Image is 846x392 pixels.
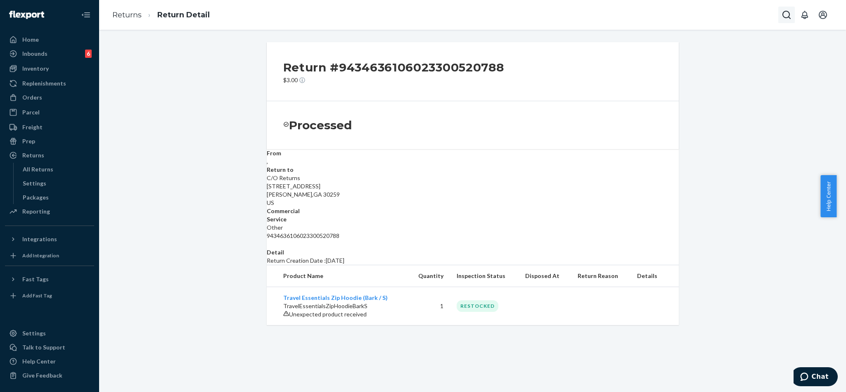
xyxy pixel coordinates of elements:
[22,93,42,102] div: Orders
[5,341,94,354] button: Talk to Support
[267,158,268,165] span: ,
[5,121,94,134] a: Freight
[267,207,300,214] strong: Commercial
[106,3,216,27] ol: breadcrumbs
[22,292,52,299] div: Add Fast Tag
[22,207,50,216] div: Reporting
[820,175,837,217] button: Help Center
[283,294,388,301] a: Travel Essentials Zip Hoodie (Bark / S)
[267,149,679,157] dt: From
[22,235,57,243] div: Integrations
[22,357,56,366] div: Help Center
[5,33,94,46] a: Home
[283,76,504,84] p: $3.00
[283,59,504,76] h2: Return #9434636106023300520788
[22,79,66,88] div: Replenishments
[267,199,679,207] p: US
[796,7,813,23] button: Open notifications
[5,273,94,286] button: Fast Tags
[5,62,94,75] a: Inventory
[22,371,62,380] div: Give Feedback
[267,182,679,190] p: [STREET_ADDRESS]
[5,77,94,90] a: Replenishments
[22,36,39,44] div: Home
[22,343,65,352] div: Talk to Support
[5,327,94,340] a: Settings
[22,137,35,145] div: Prep
[5,135,94,148] a: Prep
[267,224,283,231] span: Other
[5,205,94,218] a: Reporting
[5,47,94,60] a: Inbounds6
[794,367,838,388] iframe: Opens a widget where you can chat to one of our agents
[815,7,831,23] button: Open account menu
[408,265,450,287] th: Quantity
[23,193,49,202] div: Packages
[23,179,46,188] div: Settings
[9,11,44,19] img: Flexport logo
[5,289,94,302] a: Add Fast Tag
[22,275,49,283] div: Fast Tags
[22,252,59,259] div: Add Integration
[19,163,95,176] a: All Returns
[267,248,679,257] dt: Detail
[283,302,401,310] p: TravelEssentialsZipHoodieBarkS
[19,191,95,204] a: Packages
[5,106,94,119] a: Parcel
[457,300,498,311] div: RESTOCKED
[5,233,94,246] button: Integrations
[289,311,367,318] span: Unexpected product received
[22,108,40,116] div: Parcel
[22,123,43,131] div: Freight
[19,177,95,190] a: Settings
[5,355,94,368] a: Help Center
[450,265,519,287] th: Inspection Status
[112,10,142,19] a: Returns
[267,257,679,265] p: Return Creation Date : [DATE]
[778,7,795,23] button: Open Search Box
[5,91,94,104] a: Orders
[85,50,92,58] div: 6
[519,265,571,287] th: Disposed At
[78,7,94,23] button: Close Navigation
[289,118,352,133] h3: Processed
[5,369,94,382] button: Give Feedback
[22,329,46,337] div: Settings
[267,166,679,174] dt: Return to
[22,50,47,58] div: Inbounds
[267,174,679,182] p: C/O Returns
[267,232,679,240] div: 9434636106023300520788
[267,190,679,199] p: [PERSON_NAME] , GA 30259
[22,64,49,73] div: Inventory
[5,249,94,262] a: Add Integration
[267,265,408,287] th: Product Name
[5,149,94,162] a: Returns
[408,287,450,325] td: 1
[23,165,53,173] div: All Returns
[571,265,630,287] th: Return Reason
[630,265,678,287] th: Details
[22,151,44,159] div: Returns
[267,215,679,223] dt: Service
[157,10,210,19] a: Return Detail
